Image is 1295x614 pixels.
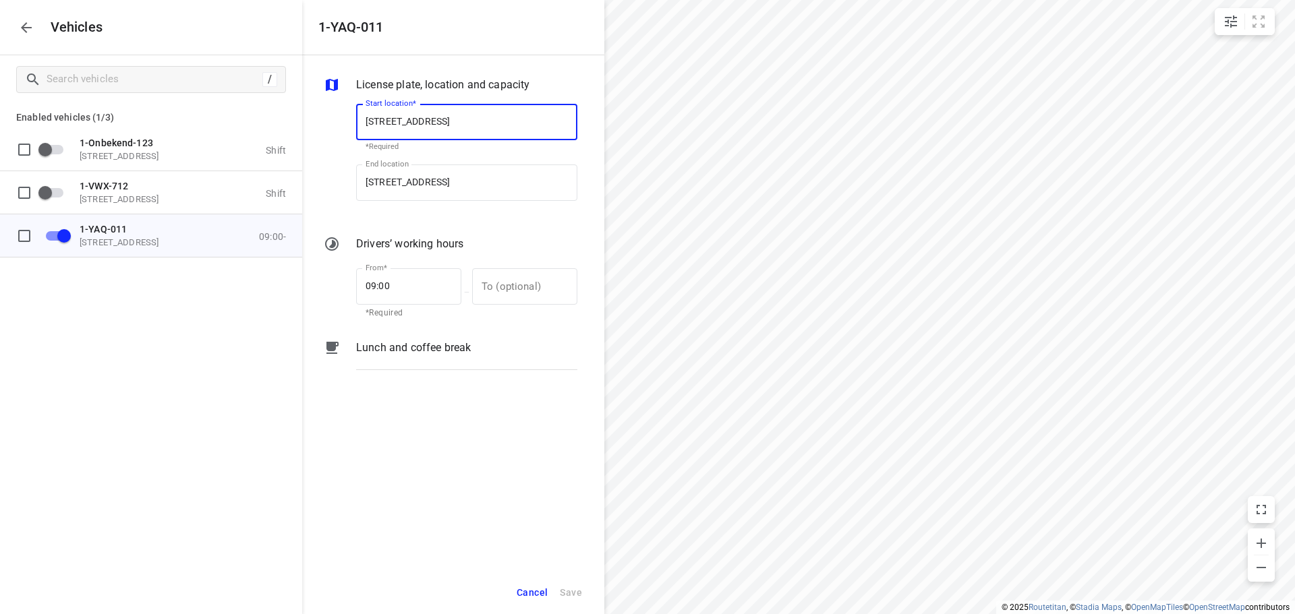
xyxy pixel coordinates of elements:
a: OpenMapTiles [1131,603,1183,612]
span: Disable [38,222,71,248]
p: [STREET_ADDRESS] [80,150,214,161]
p: Shift [266,144,286,155]
p: [STREET_ADDRESS] [80,237,214,247]
a: Stadia Maps [1076,603,1122,612]
input: Search vehicles [47,69,262,90]
p: Shift [266,187,286,198]
span: Cancel [517,584,548,601]
p: Lunch and coffee break [356,340,471,356]
p: *Required [366,142,568,151]
a: Routetitan [1029,603,1066,612]
a: OpenStreetMap [1189,603,1245,612]
p: Drivers’ working hours [356,236,463,252]
p: 09:00- [259,231,286,241]
p: [STREET_ADDRESS] [80,193,214,204]
span: Enable [38,136,71,162]
p: License plate, location and capacity [356,77,529,93]
div: Lunch and coffee break [324,340,577,380]
p: Vehicles [40,20,103,35]
div: Drivers’ working hours [324,236,577,255]
li: © 2025 , © , © © contributors [1002,603,1290,612]
span: 1-VWX-712 [80,180,128,191]
p: *Required [366,307,452,320]
span: 1-Onbekend-123 [80,137,153,148]
button: Map settings [1217,8,1244,35]
button: Cancel [511,579,554,607]
p: — [461,287,472,297]
span: 1-YAQ-011 [80,223,127,234]
div: small contained button group [1215,8,1275,35]
h5: 1-YAQ-011 [318,20,383,35]
div: / [262,72,277,87]
span: Enable [38,179,71,205]
div: License plate, location and capacity [324,77,577,96]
